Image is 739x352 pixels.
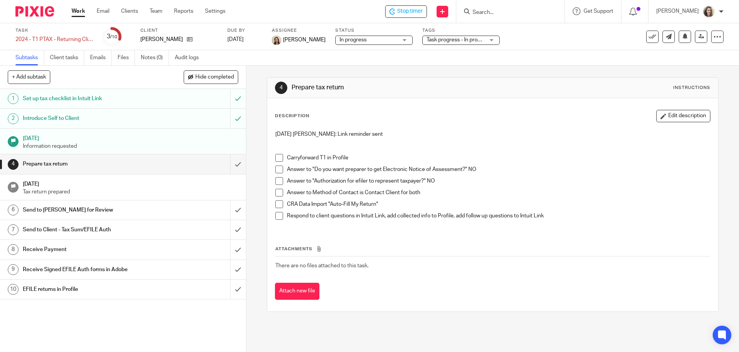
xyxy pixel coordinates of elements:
span: [DATE] [227,37,244,42]
a: Clients [121,7,138,15]
h1: Receive Signed EFILE Auth forms in Adobe [23,264,156,275]
h1: Prepare tax return [292,84,509,92]
div: 2 [8,113,19,124]
p: Answer to "Authorization for efiler to represent taxpayer?" NO [287,177,710,185]
p: Description [275,113,309,119]
div: 4 [275,82,287,94]
p: [DATE] [PERSON_NAME]: Link reminder sent [275,130,710,138]
div: 7 [8,224,19,235]
label: Task [15,27,93,34]
div: Cylus Perreault - 2024 - T1 PTAX - Returning Client - Sole Prop Bus T2125 [385,5,427,18]
h1: Send to Client - Tax Sum/EFILE Auth [23,224,156,236]
h1: Set up tax checklist in Intuit Link [23,93,156,104]
h1: [DATE] [23,178,238,188]
img: Pixie [15,6,54,17]
p: [PERSON_NAME] [140,36,183,43]
label: Tags [422,27,500,34]
a: Files [118,50,135,65]
a: Settings [205,7,225,15]
span: Stop timer [397,7,423,15]
h1: EFILE returns in Profile [23,284,156,295]
input: Search [472,9,541,16]
span: There are no files attached to this task. [275,263,369,268]
span: [PERSON_NAME] [283,36,326,44]
div: 3 [107,32,117,41]
a: Subtasks [15,50,44,65]
span: Attachments [275,247,312,251]
a: Notes (0) [141,50,169,65]
p: [PERSON_NAME] [656,7,699,15]
p: Tax return prepared [23,188,238,196]
h1: Introduce Self to Client [23,113,156,124]
div: 10 [8,284,19,295]
div: Instructions [673,85,710,91]
p: Answer to "Do you want preparer to get Electronic Notice of Assessment?" NO [287,166,710,173]
div: 4 [8,159,19,170]
a: Emails [90,50,112,65]
span: Hide completed [195,74,234,80]
p: Answer to Method of Contact is Contact Client for both [287,189,710,197]
span: Get Support [584,9,613,14]
h1: [DATE] [23,133,238,142]
button: Edit description [656,110,710,122]
span: Task progress - In progress (With Lead) + 2 [427,37,528,43]
p: Information requested [23,142,238,150]
a: Audit logs [175,50,205,65]
p: Carryforward T1 in Profile [287,154,710,162]
button: Hide completed [184,70,238,84]
p: CRA Data Import "Auto-Fill My Return" [287,200,710,208]
div: 8 [8,244,19,255]
label: Assignee [272,27,326,34]
h1: Receive Payment [23,244,156,255]
h1: Send to [PERSON_NAME] for Review [23,204,156,216]
label: Due by [227,27,262,34]
h1: Prepare tax return [23,158,156,170]
div: 2024 - T1 PTAX - Returning Client - Sole Prop Bus T2125 [15,36,93,43]
div: 9 [8,264,19,275]
span: In progress [340,37,367,43]
div: 1 [8,93,19,104]
a: Work [72,7,85,15]
label: Client [140,27,218,34]
label: Status [335,27,413,34]
small: /10 [110,35,117,39]
button: + Add subtask [8,70,50,84]
a: Email [97,7,109,15]
img: IMG_7896.JPG [703,5,715,18]
button: Attach new file [275,283,319,300]
a: Team [150,7,162,15]
img: Morgan.JPG [272,36,281,45]
div: 6 [8,205,19,215]
a: Client tasks [50,50,84,65]
p: Respond to client questions in Intuit Link, add collected info to Profile, add follow up question... [287,212,710,220]
a: Reports [174,7,193,15]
